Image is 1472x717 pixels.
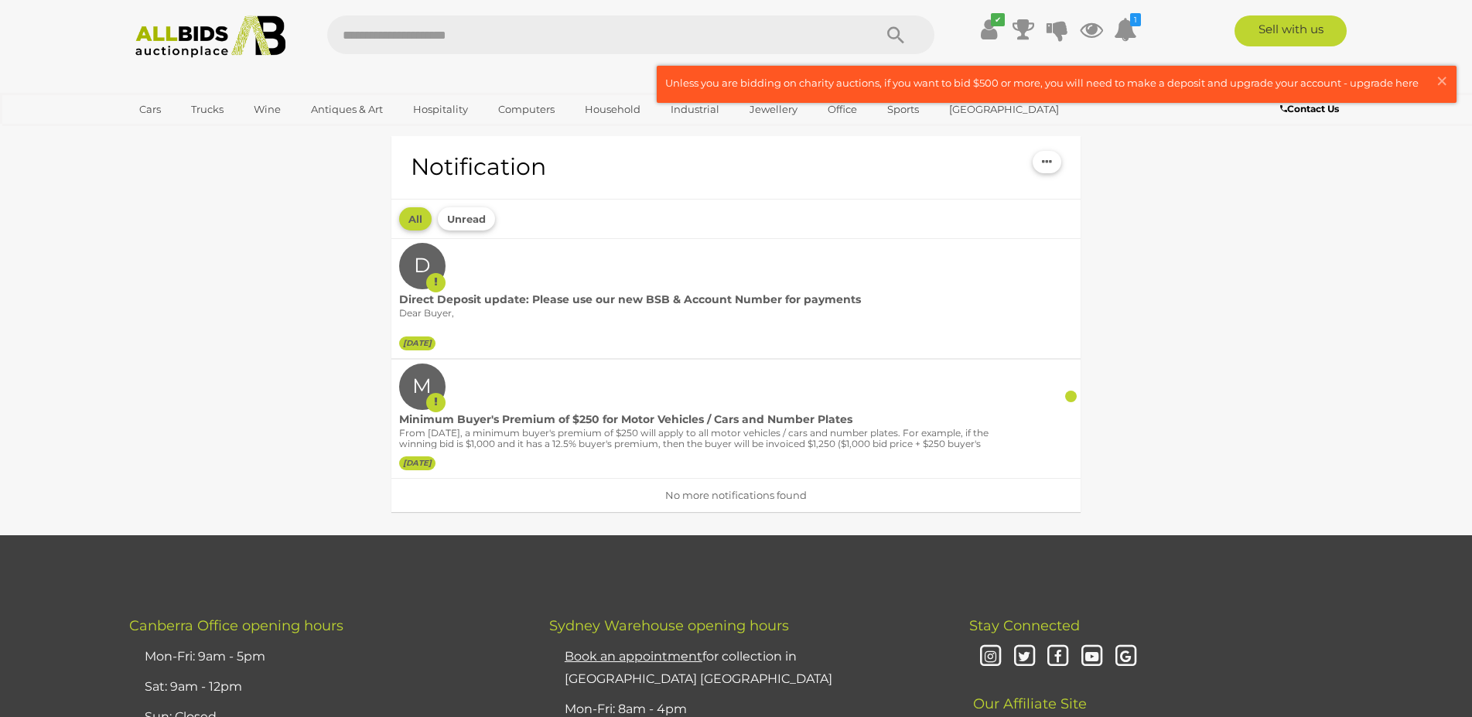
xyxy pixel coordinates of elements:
[1011,644,1038,671] i: Twitter
[1112,644,1139,671] i: Google
[877,97,929,122] a: Sports
[301,97,393,122] a: Antiques & Art
[141,672,511,702] li: Sat: 9am - 12pm
[978,15,1001,43] a: ✔
[818,97,867,122] a: Office
[391,479,1081,512] div: No more notifications found
[977,644,1004,671] i: Instagram
[969,617,1080,634] span: Stay Connected
[412,364,432,410] label: M
[1044,644,1071,671] i: Facebook
[181,97,234,122] a: Trucks
[399,428,1027,473] p: From [DATE], a minimum buyer's premium of $250 will apply to all motor vehicles / cars and number...
[991,13,1005,26] i: ✔
[127,15,295,58] img: Allbids.com.au
[565,649,832,686] a: Book an appointmentfor collection in [GEOGRAPHIC_DATA] [GEOGRAPHIC_DATA]
[661,97,729,122] a: Industrial
[399,308,1027,386] p: Dear Buyer, We’ve updated our for . Payments will show in your ALLBIDS account as soon as funds c...
[575,97,651,122] a: Household
[399,456,435,470] label: [DATE]
[403,97,478,122] a: Hospitality
[411,152,546,181] h1: Notification
[399,207,432,231] button: All
[414,243,430,289] label: D
[565,649,702,664] u: Book an appointment
[739,97,808,122] a: Jewellery
[939,97,1069,122] a: [GEOGRAPHIC_DATA]
[1280,103,1339,114] b: Contact Us
[857,15,934,54] button: Search
[129,97,171,122] a: Cars
[1235,15,1347,46] a: Sell with us
[969,672,1087,712] span: Our Affiliate Site
[399,292,1027,308] div: Direct Deposit update: Please use our new BSB & Account Number for payments
[438,207,495,231] button: Unread
[1435,66,1449,96] span: ×
[1114,15,1137,43] a: 1
[1130,13,1141,26] i: 1
[1078,644,1105,671] i: Youtube
[141,642,511,672] li: Mon-Fri: 9am - 5pm
[244,97,291,122] a: Wine
[129,617,343,634] span: Canberra Office opening hours
[1280,101,1343,118] a: Contact Us
[549,617,789,634] span: Sydney Warehouse opening hours
[399,411,1027,428] div: Minimum Buyer's Premium of $250 for Motor Vehicles / Cars and Number Plates
[488,97,565,122] a: Computers
[399,336,435,350] label: [DATE]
